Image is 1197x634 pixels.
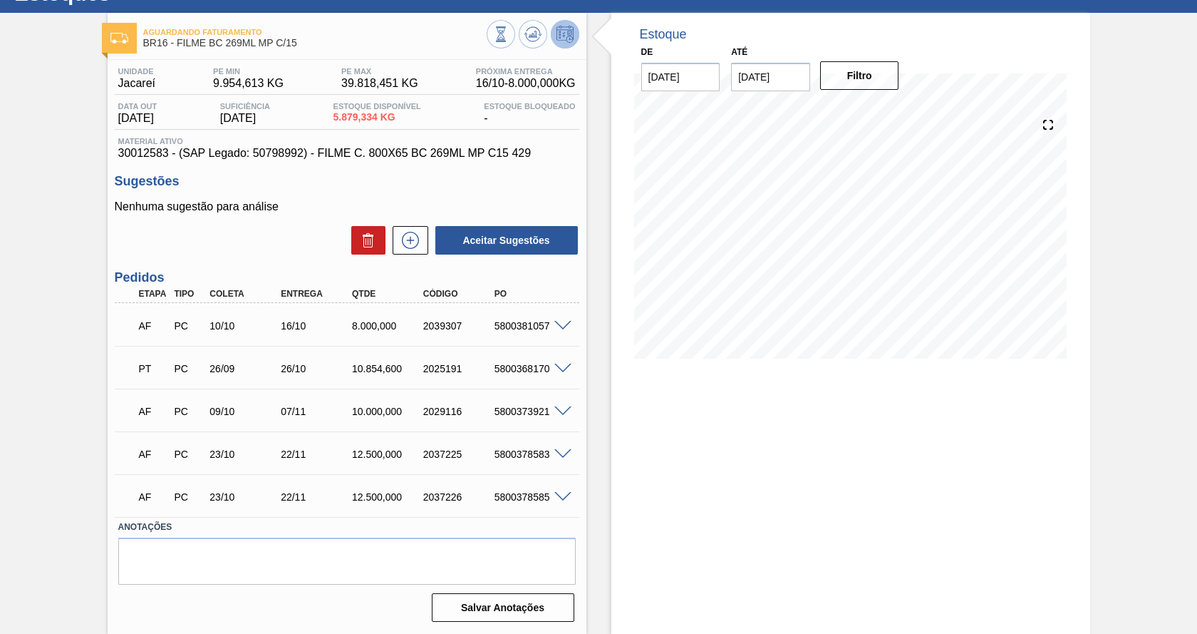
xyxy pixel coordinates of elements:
div: Aguardando Faturamento [135,310,172,342]
span: Jacareí [118,77,155,90]
span: 39.818,451 KG [341,77,418,90]
div: 10/10/2025 [206,320,285,332]
label: Até [731,47,747,57]
button: Visão Geral dos Estoques [487,20,515,48]
div: Aguardando Faturamento [135,396,172,427]
div: 5800378583 [491,449,570,460]
input: dd/mm/yyyy [641,63,720,91]
div: 2039307 [420,320,499,332]
div: 23/10/2025 [206,449,285,460]
h3: Pedidos [115,270,579,285]
div: 12.500,000 [348,491,427,503]
span: Data out [118,102,157,111]
span: BR16 - FILME BC 269ML MP C/15 [143,38,487,48]
span: Material ativo [118,137,576,145]
div: Etapa [135,289,172,299]
div: 2037226 [420,491,499,503]
div: 23/10/2025 [206,491,285,503]
div: PO [491,289,570,299]
span: 30012583 - (SAP Legado: 50798992) - FILME C. 800X65 BC 269ML MP C15 429 [118,147,576,160]
div: Excluir Sugestões [344,226,385,255]
div: Aceitar Sugestões [428,225,579,256]
div: - [480,102,579,125]
div: 10.854,600 [348,363,427,374]
h3: Sugestões [115,174,579,189]
div: Qtde [348,289,427,299]
div: 5800378585 [491,491,570,503]
div: Aguardando Faturamento [135,439,172,470]
div: Estoque [640,27,687,42]
div: Tipo [170,289,207,299]
div: 09/10/2025 [206,406,285,417]
div: Pedido de Compra [170,449,207,460]
div: Pedido de Compra [170,406,207,417]
button: Salvar Anotações [432,593,574,622]
div: 2029116 [420,406,499,417]
span: PE MIN [213,67,284,76]
div: 10.000,000 [348,406,427,417]
p: AF [139,406,168,417]
div: Aguardando Faturamento [135,481,172,513]
span: Suficiência [220,102,270,111]
input: dd/mm/yyyy [731,63,810,91]
label: Anotações [118,517,576,538]
span: [DATE] [220,112,270,125]
div: 5800368170 [491,363,570,374]
div: 16/10/2025 [277,320,356,332]
img: Ícone [110,33,128,44]
p: AF [139,320,168,332]
span: 5.879,334 KG [333,112,421,123]
div: Pedido de Compra [170,491,207,503]
span: [DATE] [118,112,157,125]
span: Próxima Entrega [476,67,576,76]
div: 5800373921 [491,406,570,417]
div: Coleta [206,289,285,299]
span: Unidade [118,67,155,76]
span: 9.954,613 KG [213,77,284,90]
div: 26/09/2025 [206,363,285,374]
div: 22/11/2025 [277,491,356,503]
button: Aceitar Sugestões [435,226,578,255]
span: 16/10 - 8.000,000 KG [476,77,576,90]
div: 22/11/2025 [277,449,356,460]
div: Nova sugestão [385,226,428,255]
div: Entrega [277,289,356,299]
div: 5800381057 [491,320,570,332]
p: PT [139,363,168,374]
div: 26/10/2025 [277,363,356,374]
div: Pedido de Compra [170,320,207,332]
div: 2025191 [420,363,499,374]
span: Estoque Disponível [333,102,421,111]
div: 07/11/2025 [277,406,356,417]
p: AF [139,449,168,460]
div: 8.000,000 [348,320,427,332]
span: Aguardando Faturamento [143,28,487,36]
div: Pedido de Compra [170,363,207,374]
p: AF [139,491,168,503]
button: Filtro [820,61,899,90]
p: Nenhuma sugestão para análise [115,200,579,213]
span: Estoque Bloqueado [484,102,575,111]
div: 12.500,000 [348,449,427,460]
div: 2037225 [420,449,499,460]
button: Desprogramar Estoque [551,20,579,48]
span: PE MAX [341,67,418,76]
div: Pedido em Trânsito [135,353,172,384]
button: Atualizar Gráfico [519,20,547,48]
label: De [641,47,653,57]
div: Código [420,289,499,299]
